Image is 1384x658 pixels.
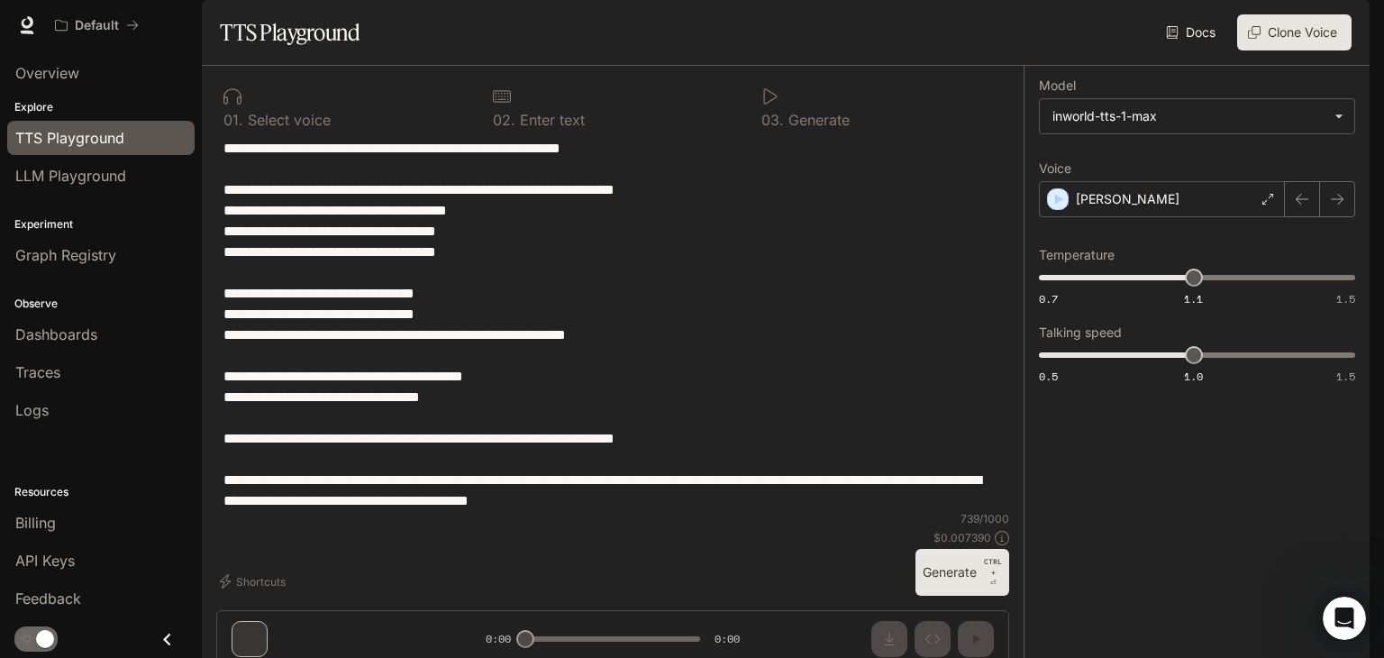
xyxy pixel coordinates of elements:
p: Model [1039,79,1076,92]
span: 0.7 [1039,291,1058,306]
p: CTRL + [984,556,1002,578]
span: 1.1 [1184,291,1203,306]
p: $ 0.007390 [933,530,991,545]
p: Enter text [515,113,585,127]
span: 1.5 [1336,291,1355,306]
span: 1.0 [1184,369,1203,384]
p: 0 3 . [761,113,784,127]
a: Docs [1162,14,1223,50]
span: 0.5 [1039,369,1058,384]
p: Generate [784,113,850,127]
div: inworld-tts-1-max [1040,99,1354,133]
h1: TTS Playground [220,14,360,50]
p: Talking speed [1039,326,1122,339]
p: ⏎ [984,556,1002,589]
span: 1.5 [1336,369,1355,384]
p: 739 / 1000 [961,511,1009,526]
p: Select voice [243,113,331,127]
iframe: Intercom live chat [1323,597,1366,640]
p: Temperature [1039,249,1115,261]
p: Voice [1039,162,1071,175]
p: Default [75,18,119,33]
button: Shortcuts [216,567,293,596]
button: Clone Voice [1237,14,1352,50]
button: GenerateCTRL +⏎ [915,549,1009,596]
p: 0 1 . [223,113,243,127]
button: All workspaces [47,7,147,43]
div: inworld-tts-1-max [1052,107,1325,125]
p: [PERSON_NAME] [1076,190,1179,208]
p: 0 2 . [493,113,515,127]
